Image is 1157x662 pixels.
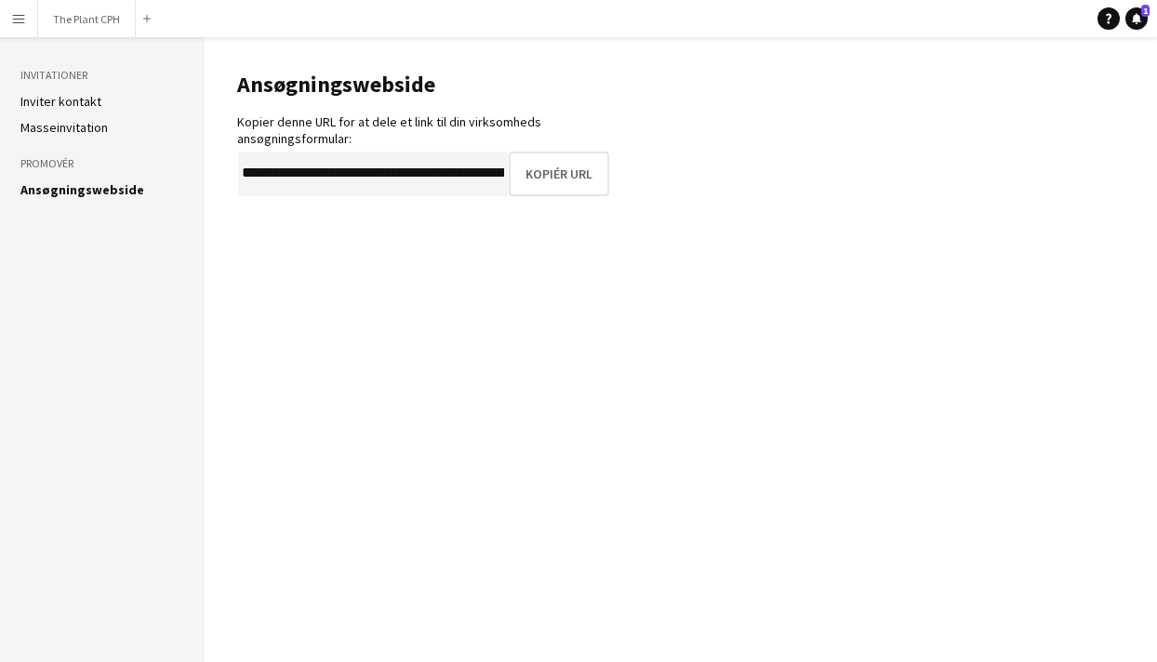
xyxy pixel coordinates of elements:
a: Masseinvitation [20,119,108,136]
button: The Plant CPH [38,1,136,37]
h3: Invitationer [20,67,184,84]
a: Inviter kontakt [20,93,101,110]
h3: Promovér [20,155,184,172]
h1: Ansøgningswebside [237,71,609,99]
a: Ansøgningswebside [20,181,144,198]
span: 1 [1141,5,1150,17]
a: 1 [1125,7,1148,30]
div: Kopier denne URL for at dele et link til din virksomheds ansøgningsformular: [237,113,609,147]
button: Kopiér URL [509,152,609,196]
